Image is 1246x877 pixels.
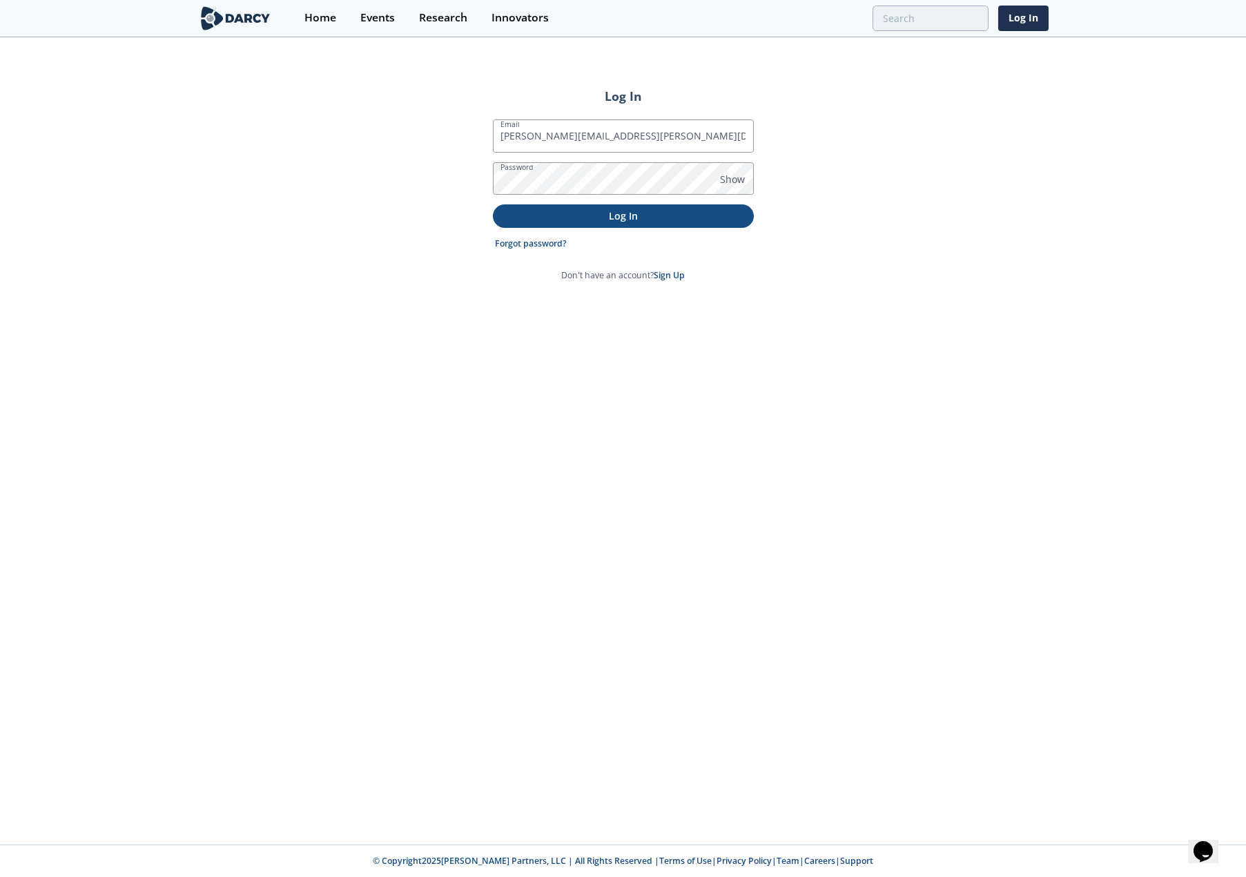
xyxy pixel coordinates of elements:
[419,12,467,23] div: Research
[360,12,395,23] div: Events
[998,6,1049,31] a: Log In
[1188,822,1232,863] iframe: chat widget
[503,209,744,223] p: Log In
[198,6,273,30] img: logo-wide.svg
[720,172,745,186] span: Show
[561,269,685,282] p: Don't have an account?
[717,855,772,867] a: Privacy Policy
[493,87,754,105] h2: Log In
[873,6,989,31] input: Advanced Search
[804,855,835,867] a: Careers
[495,238,567,250] a: Forgot password?
[840,855,873,867] a: Support
[659,855,712,867] a: Terms of Use
[113,855,1134,867] p: © Copyright 2025 [PERSON_NAME] Partners, LLC | All Rights Reserved | | | | |
[493,204,754,227] button: Log In
[777,855,799,867] a: Team
[654,269,685,281] a: Sign Up
[500,119,520,130] label: Email
[491,12,549,23] div: Innovators
[500,162,534,173] label: Password
[304,12,336,23] div: Home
